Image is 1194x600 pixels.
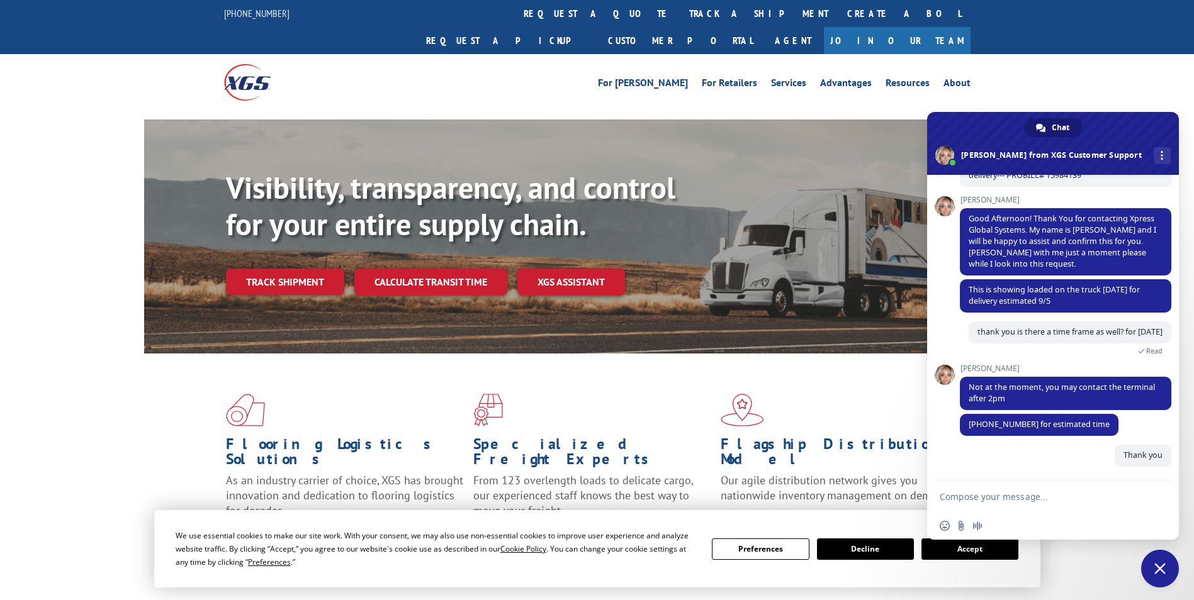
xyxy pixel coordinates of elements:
[940,481,1141,512] textarea: Compose your message...
[969,284,1140,306] span: This is showing loaded on the truck [DATE] for delivery estimated 9/5
[473,436,711,473] h1: Specialized Freight Experts
[176,529,697,569] div: We use essential cookies to make our site work. With your consent, we may also use non-essential ...
[721,436,959,473] h1: Flagship Distribution Model
[599,27,762,54] a: Customer Portal
[1124,450,1163,460] span: Thank you
[473,473,711,529] p: From 123 overlength loads to delicate cargo, our experienced staff knows the best way to move you...
[824,27,971,54] a: Join Our Team
[226,269,344,295] a: Track shipment
[969,419,1110,430] span: [PHONE_NUMBER] for estimated time
[943,78,971,92] a: About
[1141,550,1179,587] a: Close chat
[969,213,1156,269] span: Good Afternoon! Thank You for contacting Xpress Global Systems. My name is [PERSON_NAME] and I wi...
[1025,118,1082,137] a: Chat
[820,78,872,92] a: Advantages
[226,168,675,243] b: Visibility, transparency, and control for your entire supply chain.
[473,394,503,426] img: xgs-icon-focused-on-flooring-red
[500,543,546,554] span: Cookie Policy
[517,269,625,296] a: XGS ASSISTANT
[886,78,930,92] a: Resources
[972,521,983,531] span: Audio message
[354,269,507,296] a: Calculate transit time
[960,364,1171,373] span: [PERSON_NAME]
[1052,118,1069,137] span: Chat
[762,27,824,54] a: Agent
[921,538,1018,560] button: Accept
[417,27,599,54] a: Request a pickup
[969,382,1155,404] span: Not at the moment, you may contact the terminal after 2pm
[940,521,950,531] span: Insert an emoji
[960,196,1171,204] span: [PERSON_NAME]
[226,436,464,473] h1: Flooring Logistics Solutions
[224,7,290,19] a: [PHONE_NUMBER]
[598,78,688,92] a: For [PERSON_NAME]
[226,473,463,518] span: As an industry carrier of choice, XGS has brought innovation and dedication to flooring logistics...
[712,538,809,560] button: Preferences
[771,78,806,92] a: Services
[956,521,966,531] span: Send a file
[1146,347,1163,355] span: Read
[248,557,291,567] span: Preferences
[721,473,952,503] span: Our agile distribution network gives you nationwide inventory management on demand.
[154,510,1040,587] div: Cookie Consent Prompt
[977,326,1163,337] span: thank you is there a time frame as well? for [DATE]
[721,394,764,426] img: xgs-icon-flagship-distribution-model-red
[817,538,914,560] button: Decline
[226,394,265,426] img: xgs-icon-total-supply-chain-intelligence-red
[702,78,757,92] a: For Retailers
